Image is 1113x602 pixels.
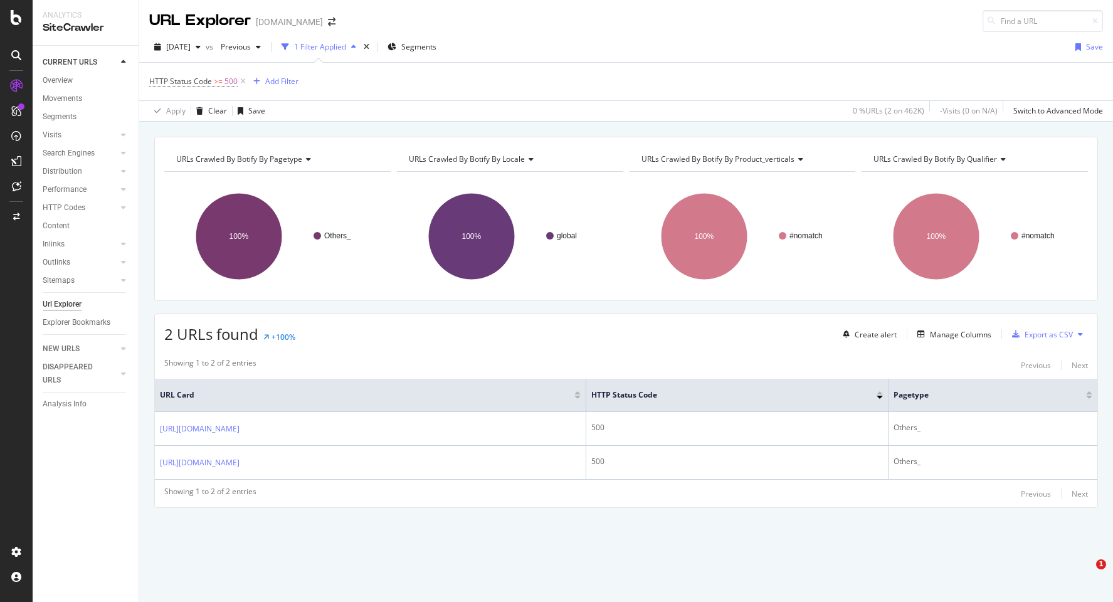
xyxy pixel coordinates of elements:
span: 2025 Aug. 31st [166,41,191,52]
button: Add Filter [248,74,298,89]
a: [URL][DOMAIN_NAME] [160,423,240,435]
span: URLs Crawled By Botify By qualifier [873,154,997,164]
span: pagetype [894,389,1067,401]
h4: URLs Crawled By Botify By qualifier [871,149,1077,169]
span: Segments [401,41,436,52]
a: Analysis Info [43,398,130,411]
a: Outlinks [43,256,117,269]
div: Add Filter [265,76,298,87]
a: Inlinks [43,238,117,251]
div: Performance [43,183,87,196]
div: arrow-right-arrow-left [328,18,335,26]
div: DISAPPEARED URLS [43,361,106,387]
div: Previous [1021,360,1051,371]
a: CURRENT URLS [43,56,117,69]
a: Distribution [43,165,117,178]
button: Clear [191,101,227,121]
button: Next [1072,357,1088,372]
div: Movements [43,92,82,105]
a: Content [43,219,130,233]
button: Manage Columns [912,327,991,342]
div: Others_ [894,456,1092,467]
span: 500 [224,73,238,90]
div: [DOMAIN_NAME] [256,16,323,28]
a: HTTP Codes [43,201,117,214]
button: Previous [216,37,266,57]
svg: A chart. [630,182,856,291]
div: URL Explorer [149,10,251,31]
a: Overview [43,74,130,87]
div: 500 [591,456,883,467]
h4: URLs Crawled By Botify By locale [406,149,612,169]
a: NEW URLS [43,342,117,356]
div: Switch to Advanced Mode [1013,105,1103,116]
button: Export as CSV [1007,324,1073,344]
text: 100% [462,232,481,241]
div: 1 Filter Applied [294,41,346,52]
button: Switch to Advanced Mode [1008,101,1103,121]
button: Previous [1021,357,1051,372]
span: URLs Crawled By Botify By product_verticals [641,154,794,164]
div: Next [1072,488,1088,499]
div: +100% [272,332,295,342]
span: URLs Crawled By Botify By pagetype [176,154,302,164]
div: Content [43,219,70,233]
text: 100% [927,232,946,241]
a: Url Explorer [43,298,130,311]
h4: URLs Crawled By Botify By pagetype [174,149,379,169]
div: Search Engines [43,147,95,160]
div: CURRENT URLS [43,56,97,69]
div: Inlinks [43,238,65,251]
div: Analytics [43,10,129,21]
div: Create alert [855,329,897,340]
div: Save [248,105,265,116]
div: Manage Columns [930,329,991,340]
span: HTTP Status Code [591,389,858,401]
button: Apply [149,101,186,121]
div: Save [1086,41,1103,52]
a: Segments [43,110,130,124]
div: - Visits ( 0 on N/A ) [940,105,998,116]
a: Search Engines [43,147,117,160]
span: URL Card [160,389,571,401]
button: Segments [382,37,441,57]
div: 0 % URLs ( 2 on 462K ) [853,105,924,116]
div: Next [1072,360,1088,371]
div: SiteCrawler [43,21,129,35]
a: DISAPPEARED URLS [43,361,117,387]
button: Save [233,101,265,121]
text: 100% [694,232,714,241]
svg: A chart. [164,182,391,291]
a: Performance [43,183,117,196]
text: Others_ [324,231,351,240]
button: Previous [1021,486,1051,501]
div: Distribution [43,165,82,178]
a: Visits [43,129,117,142]
svg: A chart. [862,182,1088,291]
a: Sitemaps [43,274,117,287]
div: Sitemaps [43,274,75,287]
div: Overview [43,74,73,87]
h4: URLs Crawled By Botify By product_verticals [639,149,845,169]
text: #nomatch [1021,231,1055,240]
span: 2 URLs found [164,324,258,344]
text: 100% [229,232,249,241]
button: 1 Filter Applied [277,37,361,57]
span: HTTP Status Code [149,76,212,87]
div: Outlinks [43,256,70,269]
div: Apply [166,105,186,116]
div: Showing 1 to 2 of 2 entries [164,486,256,501]
a: Movements [43,92,130,105]
div: Clear [208,105,227,116]
svg: A chart. [397,182,623,291]
button: Create alert [838,324,897,344]
div: Explorer Bookmarks [43,316,110,329]
span: 1 [1096,559,1106,569]
div: Showing 1 to 2 of 2 entries [164,357,256,372]
a: Explorer Bookmarks [43,316,130,329]
span: >= [214,76,223,87]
